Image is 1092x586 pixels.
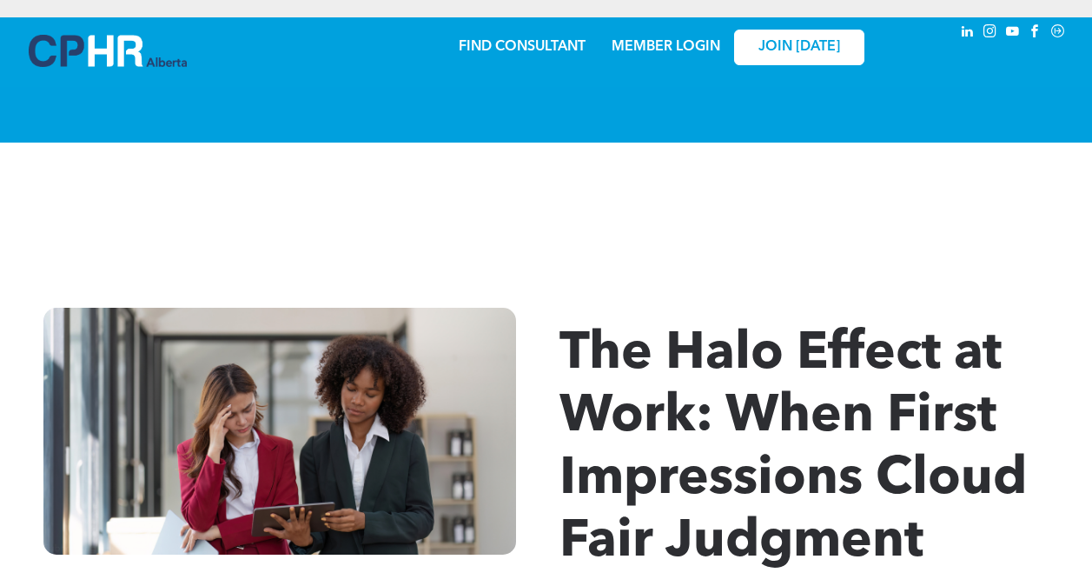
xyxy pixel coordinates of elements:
span: JOIN [DATE] [758,39,840,56]
a: FIND CONSULTANT [459,40,586,54]
span: The Halo Effect at Work: When First Impressions Cloud Fair Judgment [559,329,1027,569]
a: instagram [981,22,1000,45]
a: MEMBER LOGIN [612,40,720,54]
a: facebook [1026,22,1045,45]
a: JOIN [DATE] [734,30,864,65]
a: linkedin [958,22,977,45]
a: youtube [1003,22,1023,45]
a: Social network [1049,22,1068,45]
img: A blue and white logo for cp alberta [29,35,187,67]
